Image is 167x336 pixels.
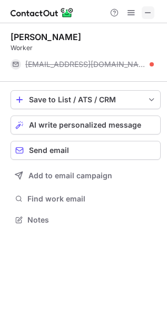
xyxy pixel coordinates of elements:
button: Notes [11,213,161,227]
span: Send email [29,146,69,155]
div: ‏[PERSON_NAME]‏ [11,32,81,42]
div: Save to List / ATS / CRM [29,95,142,104]
span: Find work email [27,194,156,204]
div: Worker [11,43,161,53]
button: AI write personalized message [11,116,161,135]
img: ContactOut v5.3.10 [11,6,74,19]
span: AI write personalized message [29,121,141,129]
button: save-profile-one-click [11,90,161,109]
span: [EMAIL_ADDRESS][DOMAIN_NAME] [25,60,146,69]
button: Find work email [11,191,161,206]
span: Notes [27,215,156,225]
button: Add to email campaign [11,166,161,185]
span: Add to email campaign [28,171,112,180]
button: Send email [11,141,161,160]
